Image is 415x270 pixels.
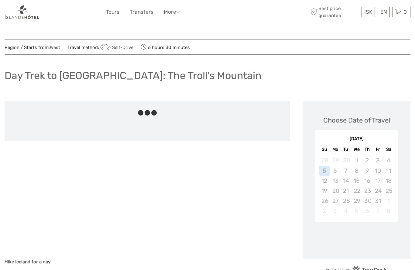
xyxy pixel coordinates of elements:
div: Not available Friday, October 31st, 2025 [372,196,383,206]
div: Not available Monday, October 6th, 2025 [330,166,341,176]
div: Not available Saturday, November 1st, 2025 [383,196,394,206]
div: Not available Friday, October 10th, 2025 [372,166,383,176]
div: Not available Thursday, October 9th, 2025 [362,166,372,176]
div: Not available Monday, September 29th, 2025 [330,155,341,165]
div: Not available Saturday, October 4th, 2025 [383,155,394,165]
div: Fr [372,145,383,154]
div: Not available Tuesday, October 14th, 2025 [341,176,351,186]
div: Not available Wednesday, November 5th, 2025 [351,206,362,216]
div: Su [319,145,330,154]
div: Not available Sunday, November 2nd, 2025 [319,206,330,216]
div: Not available Sunday, October 5th, 2025 [319,166,330,176]
div: [DATE] [315,136,398,142]
div: Not available Thursday, October 16th, 2025 [362,176,372,186]
div: Not available Wednesday, October 8th, 2025 [351,166,362,176]
a: More [164,8,180,16]
span: Region / Starts from: [5,44,60,51]
div: Not available Saturday, November 8th, 2025 [383,206,394,216]
div: Not available Wednesday, October 15th, 2025 [351,176,362,186]
div: Not available Wednesday, October 1st, 2025 [351,155,362,165]
div: Not available Tuesday, November 4th, 2025 [341,206,351,216]
div: Not available Tuesday, October 28th, 2025 [341,196,351,206]
div: Not available Thursday, October 30th, 2025 [362,196,372,206]
div: Not available Friday, October 17th, 2025 [372,176,383,186]
a: Self-Drive [99,45,133,50]
a: West [50,45,60,50]
div: Not available Friday, October 3rd, 2025 [372,155,383,165]
div: Not available Monday, November 3rd, 2025 [330,206,341,216]
div: EN [378,7,390,17]
div: Not available Saturday, October 25th, 2025 [383,186,394,196]
div: Not available Friday, October 24th, 2025 [372,186,383,196]
span: Best price guarantee [309,5,360,19]
div: Loading... [355,237,358,241]
div: Not available Tuesday, October 7th, 2025 [341,166,351,176]
div: month 2025-10 [317,155,396,216]
div: We [351,145,362,154]
h1: Day Trek to [GEOGRAPHIC_DATA]: The Troll's Mountain [5,69,261,82]
div: Not available Friday, November 7th, 2025 [372,206,383,216]
div: Not available Sunday, October 12th, 2025 [319,176,330,186]
a: Tours [106,8,119,16]
span: Travel method: [67,43,133,51]
div: Not available Sunday, September 28th, 2025 [319,155,330,165]
div: Not available Sunday, October 26th, 2025 [319,196,330,206]
strong: Hike Iceland for a day! [5,259,52,265]
span: 6 hours 30 minutes [141,43,190,51]
div: Not available Monday, October 20th, 2025 [330,186,341,196]
span: 0 [403,9,408,15]
div: Tu [341,145,351,154]
div: Not available Monday, October 27th, 2025 [330,196,341,206]
div: Mo [330,145,341,154]
div: Not available Thursday, October 23rd, 2025 [362,186,372,196]
div: Not available Thursday, November 6th, 2025 [362,206,372,216]
div: Not available Monday, October 13th, 2025 [330,176,341,186]
img: 1298-aa34540a-eaca-4c1b-b063-13e4b802c612_logo_small.png [5,5,39,19]
div: Not available Tuesday, September 30th, 2025 [341,155,351,165]
div: Not available Saturday, October 11th, 2025 [383,166,394,176]
div: Sa [383,145,394,154]
div: Not available Thursday, October 2nd, 2025 [362,155,372,165]
div: Not available Tuesday, October 21st, 2025 [341,186,351,196]
a: Transfers [130,8,153,16]
div: Th [362,145,372,154]
div: Not available Sunday, October 19th, 2025 [319,186,330,196]
div: Choose Date of Travel [323,116,390,125]
span: ISK [364,9,372,15]
div: Not available Saturday, October 18th, 2025 [383,176,394,186]
div: Not available Wednesday, October 29th, 2025 [351,196,362,206]
div: Not available Wednesday, October 22nd, 2025 [351,186,362,196]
